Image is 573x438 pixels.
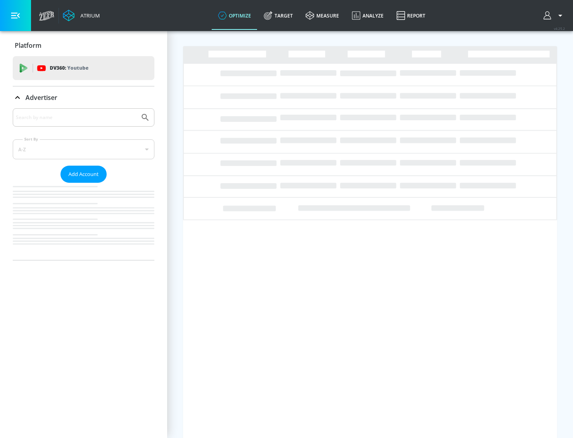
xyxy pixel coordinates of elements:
span: Add Account [68,170,99,179]
p: Youtube [67,64,88,72]
div: Atrium [77,12,100,19]
a: Analyze [345,1,390,30]
a: Report [390,1,432,30]
button: Add Account [60,166,107,183]
a: optimize [212,1,257,30]
p: Advertiser [25,93,57,102]
div: Advertiser [13,108,154,260]
label: Sort By [23,137,40,142]
div: Advertiser [13,86,154,109]
a: Target [257,1,299,30]
input: Search by name [16,112,136,123]
div: A-Z [13,139,154,159]
nav: list of Advertiser [13,183,154,260]
p: DV360: [50,64,88,72]
span: v 4.25.2 [554,26,565,31]
a: Atrium [63,10,100,22]
a: measure [299,1,345,30]
div: DV360: Youtube [13,56,154,80]
div: Platform [13,34,154,57]
p: Platform [15,41,41,50]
